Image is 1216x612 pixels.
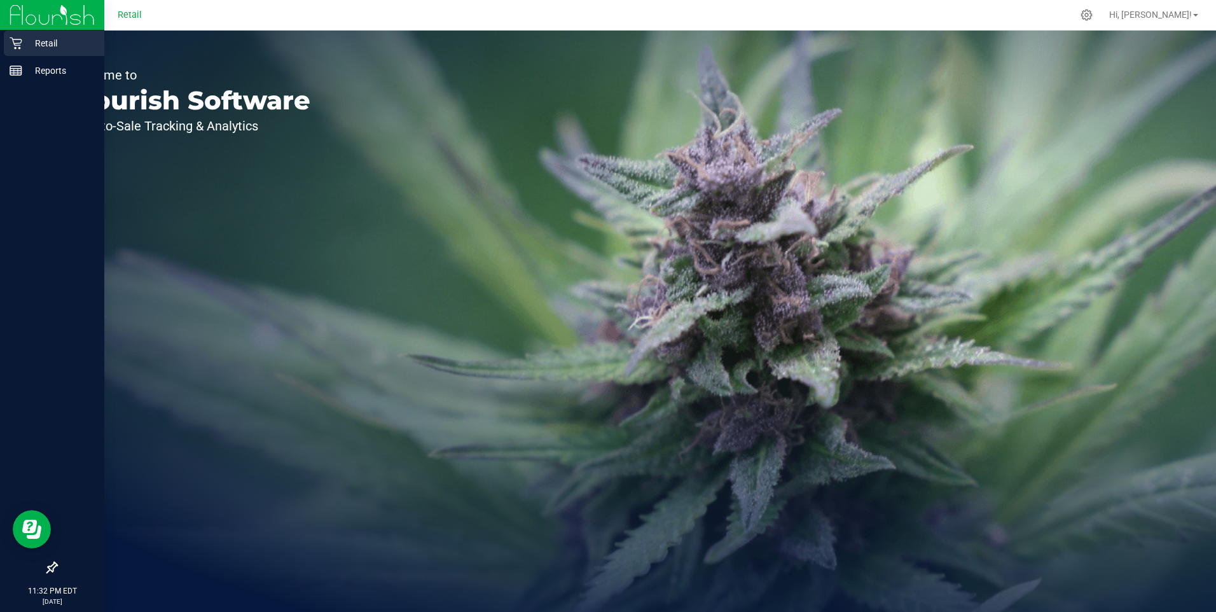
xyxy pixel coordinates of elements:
p: 11:32 PM EDT [6,585,99,597]
iframe: Resource center [13,510,51,548]
p: Welcome to [69,69,310,81]
inline-svg: Reports [10,64,22,77]
p: Seed-to-Sale Tracking & Analytics [69,120,310,132]
p: Flourish Software [69,88,310,113]
p: [DATE] [6,597,99,606]
inline-svg: Retail [10,37,22,50]
div: Manage settings [1079,9,1095,21]
p: Retail [22,36,99,51]
span: Retail [118,10,142,20]
p: Reports [22,63,99,78]
span: Hi, [PERSON_NAME]! [1109,10,1192,20]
